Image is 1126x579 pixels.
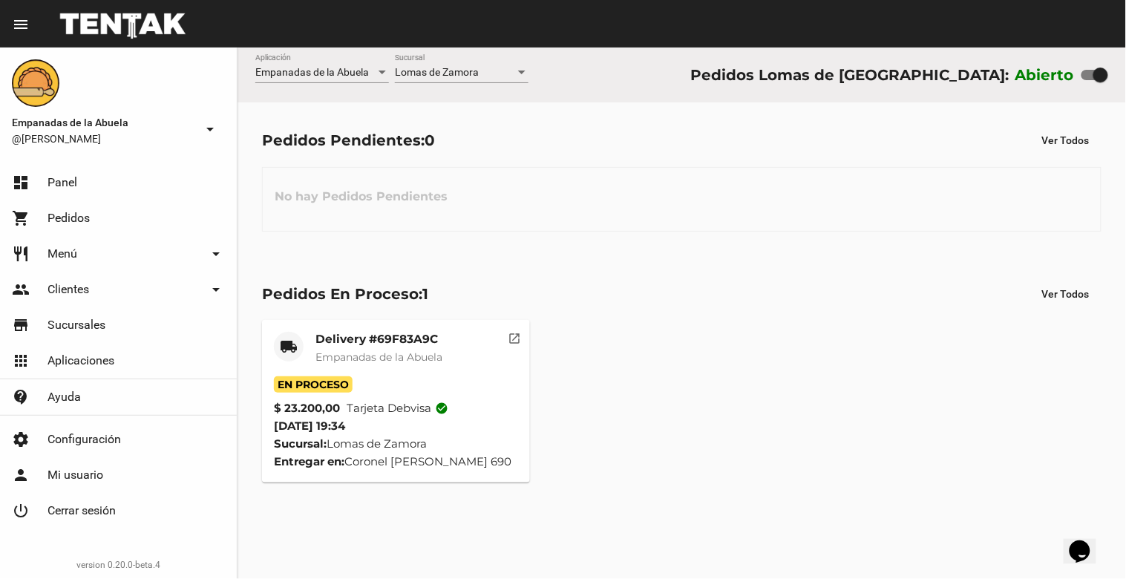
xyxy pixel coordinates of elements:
[690,63,1009,87] div: Pedidos Lomas de [GEOGRAPHIC_DATA]:
[12,557,225,572] div: version 0.20.0-beta.4
[1064,520,1111,564] iframe: chat widget
[315,350,442,364] span: Empanadas de la Abuela
[48,503,116,518] span: Cerrar sesión
[274,436,327,451] strong: Sucursal:
[207,281,225,298] mat-icon: arrow_drop_down
[274,454,344,468] strong: Entregar en:
[274,435,518,453] div: Lomas de Zamora
[1030,127,1102,154] button: Ver Todos
[1042,288,1090,300] span: Ver Todos
[12,431,30,448] mat-icon: settings
[274,376,353,393] span: En Proceso
[48,211,90,226] span: Pedidos
[48,390,81,405] span: Ayuda
[12,466,30,484] mat-icon: person
[263,174,459,219] h3: No hay Pedidos Pendientes
[48,432,121,447] span: Configuración
[48,353,114,368] span: Aplicaciones
[1015,63,1075,87] label: Abierto
[274,453,518,471] div: Coronel [PERSON_NAME] 690
[262,128,435,152] div: Pedidos Pendientes:
[12,209,30,227] mat-icon: shopping_cart
[274,419,345,433] span: [DATE] 19:34
[48,468,103,482] span: Mi usuario
[207,245,225,263] mat-icon: arrow_drop_down
[12,388,30,406] mat-icon: contact_support
[347,399,449,417] span: Tarjeta debvisa
[280,338,298,356] mat-icon: local_shipping
[12,281,30,298] mat-icon: people
[315,332,442,347] mat-card-title: Delivery #69F83A9C
[12,502,30,520] mat-icon: power_settings_new
[48,175,77,190] span: Panel
[422,285,428,303] span: 1
[48,246,77,261] span: Menú
[48,318,105,333] span: Sucursales
[255,66,369,78] span: Empanadas de la Abuela
[425,131,435,149] span: 0
[12,316,30,334] mat-icon: store
[48,282,89,297] span: Clientes
[508,330,522,343] mat-icon: open_in_new
[1030,281,1102,307] button: Ver Todos
[12,352,30,370] mat-icon: apps
[12,59,59,107] img: f0136945-ed32-4f7c-91e3-a375bc4bb2c5.png
[274,399,340,417] strong: $ 23.200,00
[12,174,30,192] mat-icon: dashboard
[1042,134,1090,146] span: Ver Todos
[12,114,195,131] span: Empanadas de la Abuela
[12,131,195,146] span: @[PERSON_NAME]
[395,66,479,78] span: Lomas de Zamora
[12,245,30,263] mat-icon: restaurant
[262,282,428,306] div: Pedidos En Proceso:
[12,16,30,33] mat-icon: menu
[201,120,219,138] mat-icon: arrow_drop_down
[436,402,449,415] mat-icon: check_circle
